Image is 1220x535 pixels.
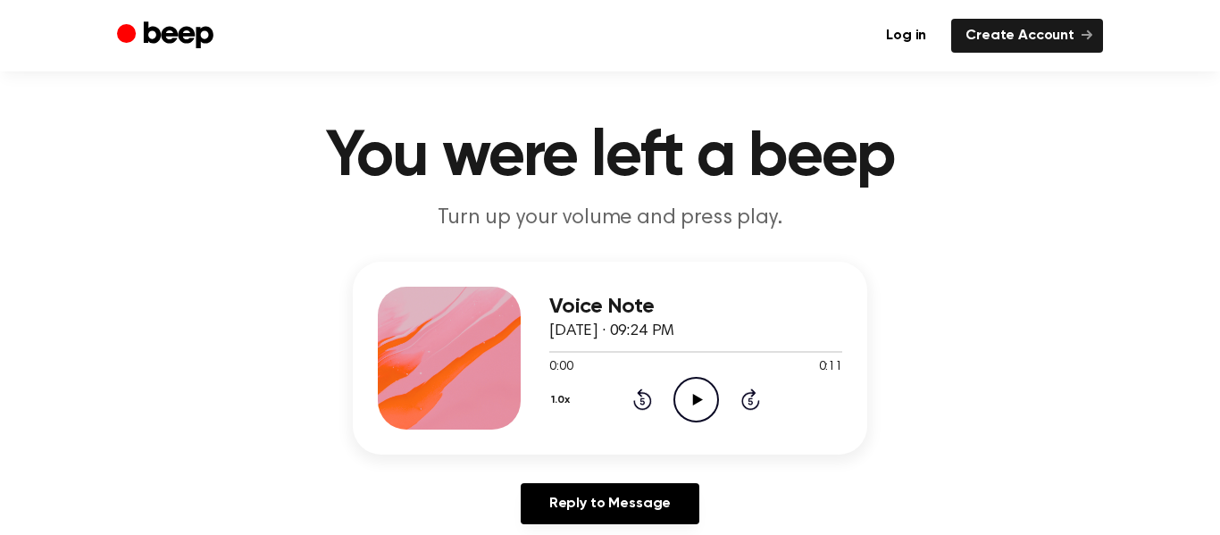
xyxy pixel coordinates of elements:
button: 1.0x [549,385,577,415]
h3: Voice Note [549,295,842,319]
span: [DATE] · 09:24 PM [549,323,674,339]
a: Reply to Message [521,483,699,524]
span: 0:00 [549,358,572,377]
a: Log in [872,19,940,53]
a: Create Account [951,19,1103,53]
p: Turn up your volume and press play. [267,204,953,233]
span: 0:11 [819,358,842,377]
a: Beep [117,19,218,54]
h1: You were left a beep [153,125,1067,189]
